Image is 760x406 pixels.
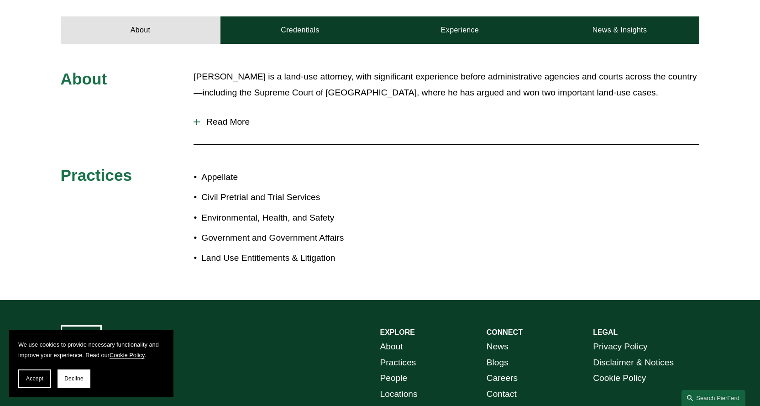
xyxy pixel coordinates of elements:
a: Search this site [681,390,745,406]
button: Accept [18,369,51,388]
p: Appellate [201,169,380,185]
p: Land Use Entitlements & Litigation [201,250,380,266]
button: Read More [194,110,699,134]
span: Accept [26,375,43,382]
a: News & Insights [540,16,699,44]
a: Cookie Policy [593,370,646,386]
p: Civil Pretrial and Trial Services [201,190,380,206]
a: Experience [380,16,540,44]
p: [PERSON_NAME] is a land-use attorney, with significant experience before administrative agencies ... [194,69,699,100]
button: Decline [58,369,90,388]
p: We use cookies to provide necessary functionality and improve your experience. Read our . [18,339,164,360]
a: About [380,339,403,355]
span: About [61,70,107,88]
span: Decline [64,375,84,382]
a: Practices [380,355,416,371]
p: Government and Government Affairs [201,230,380,246]
a: Disclaimer & Notices [593,355,674,371]
span: Practices [61,166,132,184]
a: Privacy Policy [593,339,647,355]
section: Cookie banner [9,330,173,397]
a: Cookie Policy [110,352,145,359]
p: Environmental, Health, and Safety [201,210,380,226]
a: Blogs [487,355,508,371]
a: Contact [487,386,517,402]
a: News [487,339,508,355]
strong: EXPLORE [380,328,415,336]
strong: LEGAL [593,328,618,336]
a: About [61,16,220,44]
a: People [380,370,408,386]
a: Locations [380,386,418,402]
a: Careers [487,370,518,386]
a: Credentials [220,16,380,44]
strong: CONNECT [487,328,523,336]
span: Read More [200,117,699,127]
